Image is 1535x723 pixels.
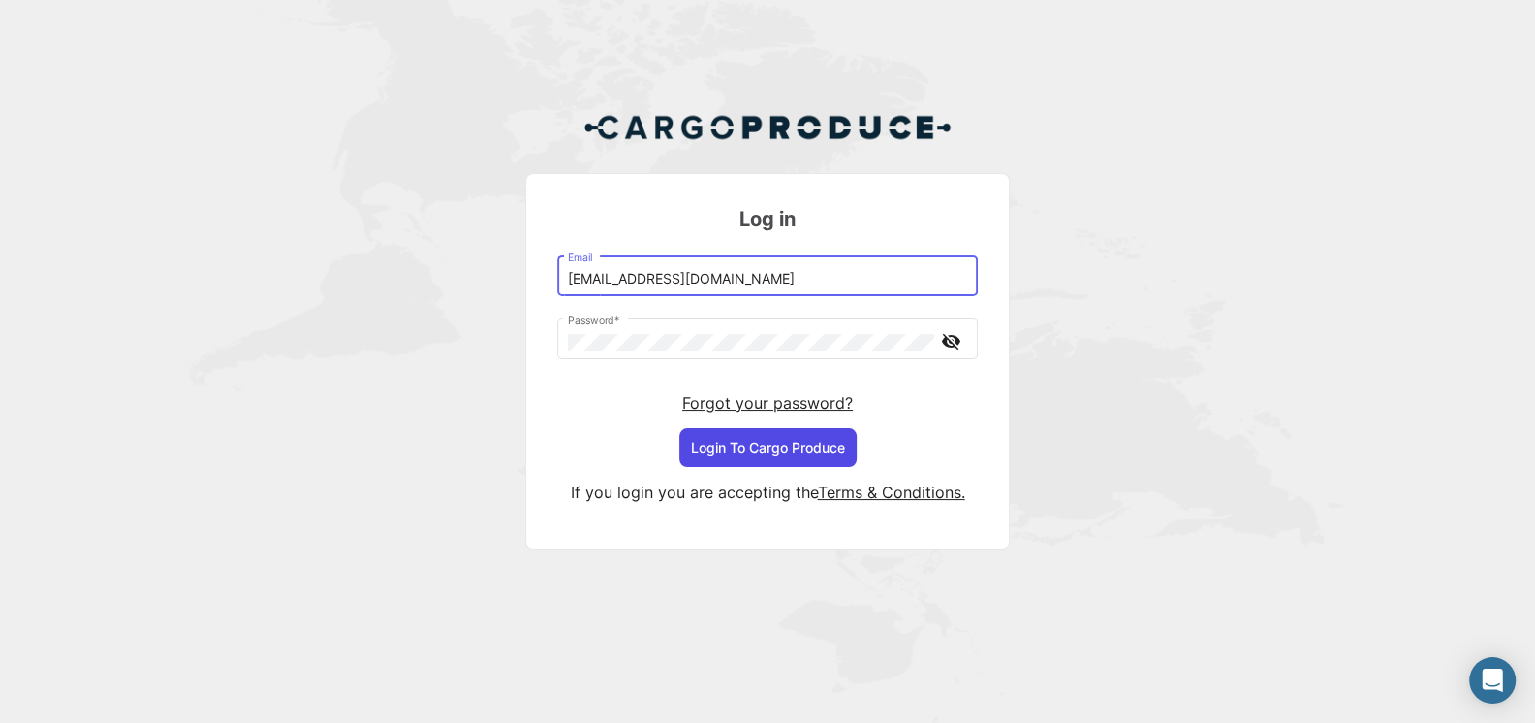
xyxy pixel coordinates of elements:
[1469,657,1516,704] div: Open Intercom Messenger
[939,330,962,354] mat-icon: visibility_off
[568,271,968,288] input: Email
[679,428,857,467] button: Login To Cargo Produce
[571,483,818,502] span: If you login you are accepting the
[583,104,952,150] img: Cargo Produce Logo
[557,205,978,233] h3: Log in
[818,483,965,502] a: Terms & Conditions.
[682,393,853,413] a: Forgot your password?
